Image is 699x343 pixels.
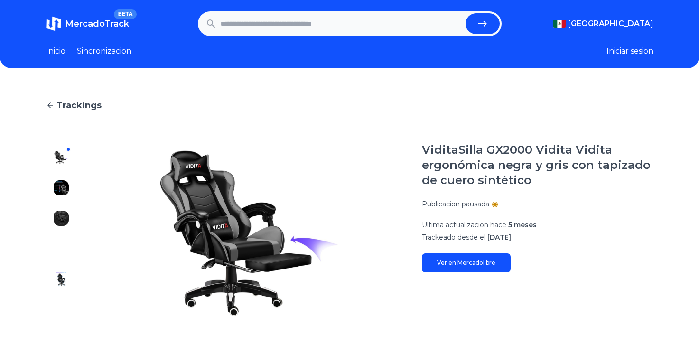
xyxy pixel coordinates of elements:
img: ViditaSilla GX2000 Vidita Vidita ergonómica negra y gris con tapizado de cuero sintético [54,271,69,287]
a: MercadoTrackBETA [46,16,129,31]
img: ViditaSilla GX2000 Vidita Vidita ergonómica negra y gris con tapizado de cuero sintético [54,241,69,256]
span: [DATE] [487,233,511,241]
button: [GEOGRAPHIC_DATA] [553,18,653,29]
h1: ViditaSilla GX2000 Vidita Vidita ergonómica negra y gris con tapizado de cuero sintético [422,142,653,188]
img: ViditaSilla GX2000 Vidita Vidita ergonómica negra y gris con tapizado de cuero sintético [54,180,69,195]
img: Mexico [553,20,566,28]
a: Ver en Mercadolibre [422,253,511,272]
span: MercadoTrack [65,19,129,29]
img: MercadoTrack [46,16,61,31]
span: Trackings [56,99,102,112]
p: Publicacion pausada [422,199,489,209]
a: Inicio [46,46,65,57]
img: ViditaSilla GX2000 Vidita Vidita ergonómica negra y gris con tapizado de cuero sintético [54,302,69,317]
button: Iniciar sesion [606,46,653,57]
span: Ultima actualizacion hace [422,221,506,229]
span: 5 meses [508,221,537,229]
a: Trackings [46,99,653,112]
span: Trackeado desde el [422,233,485,241]
img: ViditaSilla GX2000 Vidita Vidita ergonómica negra y gris con tapizado de cuero sintético [54,211,69,226]
a: Sincronizacion [77,46,131,57]
img: ViditaSilla GX2000 Vidita Vidita ergonómica negra y gris con tapizado de cuero sintético [54,150,69,165]
span: [GEOGRAPHIC_DATA] [568,18,653,29]
img: ViditaSilla GX2000 Vidita Vidita ergonómica negra y gris con tapizado de cuero sintético [95,142,403,324]
span: BETA [114,9,136,19]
